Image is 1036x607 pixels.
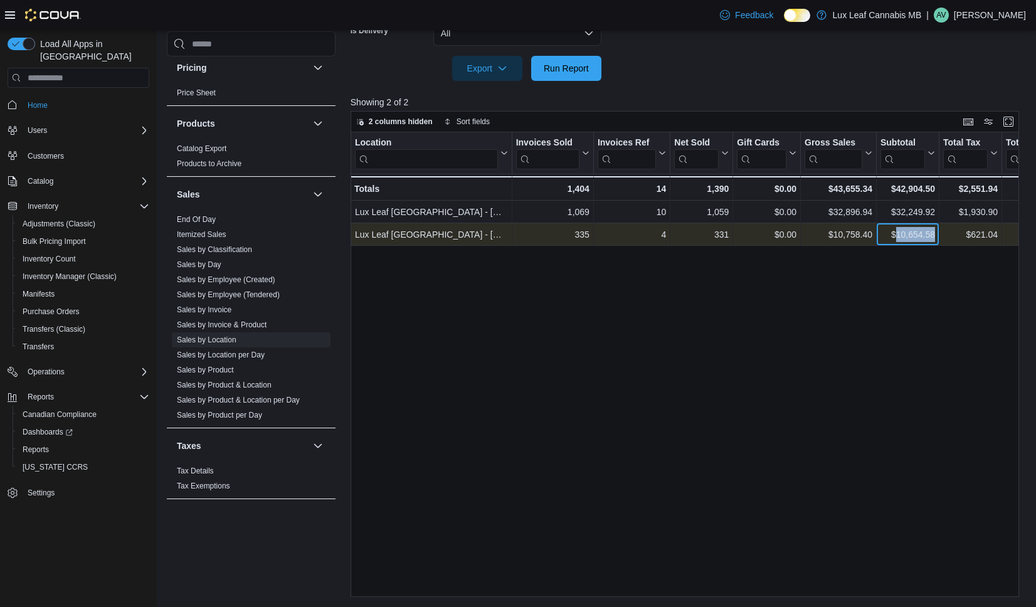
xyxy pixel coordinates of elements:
[18,216,100,231] a: Adjustments (Classic)
[177,350,265,360] span: Sales by Location per Day
[167,463,336,499] div: Taxes
[177,61,308,74] button: Pricing
[167,85,336,105] div: Pricing
[23,485,149,500] span: Settings
[934,8,949,23] div: Aaron Volk
[177,117,215,130] h3: Products
[23,123,149,138] span: Users
[177,290,280,299] a: Sales by Employee (Tendered)
[177,275,275,285] span: Sales by Employee (Created)
[833,8,922,23] p: Lux Leaf Cannabis MB
[13,250,154,268] button: Inventory Count
[880,181,935,196] div: $42,904.50
[28,488,55,498] span: Settings
[177,159,241,169] span: Products to Archive
[515,228,589,243] div: 335
[23,389,149,404] span: Reports
[457,117,490,127] span: Sort fields
[167,141,336,176] div: Products
[177,320,267,330] span: Sales by Invoice & Product
[13,285,154,303] button: Manifests
[177,230,226,239] a: Itemized Sales
[805,137,872,169] button: Gross Sales
[737,181,796,196] div: $0.00
[177,214,216,224] span: End Of Day
[28,100,48,110] span: Home
[598,181,666,196] div: 14
[35,38,149,63] span: Load All Apps in [GEOGRAPHIC_DATA]
[18,442,54,457] a: Reports
[177,466,214,476] span: Tax Details
[177,410,262,420] span: Sales by Product per Day
[18,287,149,302] span: Manifests
[18,216,149,231] span: Adjustments (Classic)
[18,251,81,267] a: Inventory Count
[177,440,201,452] h3: Taxes
[13,406,154,423] button: Canadian Compliance
[18,460,149,475] span: Washington CCRS
[177,380,272,390] span: Sales by Product & Location
[351,26,388,36] label: Is Delivery
[515,205,589,220] div: 1,069
[13,423,154,441] a: Dashboards
[23,364,70,379] button: Operations
[167,212,336,428] div: Sales
[544,62,589,75] span: Run Report
[943,228,998,243] div: $621.04
[23,364,149,379] span: Operations
[177,159,241,168] a: Products to Archive
[13,441,154,458] button: Reports
[177,88,216,98] span: Price Sheet
[23,97,149,112] span: Home
[23,485,60,500] a: Settings
[3,198,154,215] button: Inventory
[961,114,976,129] button: Keyboard shortcuts
[351,114,438,129] button: 2 columns hidden
[177,260,221,270] span: Sales by Day
[3,483,154,502] button: Settings
[23,149,69,164] a: Customers
[18,269,149,284] span: Inventory Manager (Classic)
[23,409,97,420] span: Canadian Compliance
[18,269,122,284] a: Inventory Manager (Classic)
[310,438,325,453] button: Taxes
[355,137,498,149] div: Location
[177,335,236,345] span: Sales by Location
[23,272,117,282] span: Inventory Manager (Classic)
[943,205,998,220] div: $1,930.90
[515,137,589,169] button: Invoices Sold
[954,8,1026,23] p: [PERSON_NAME]
[880,228,935,243] div: $10,654.58
[18,442,149,457] span: Reports
[177,260,221,269] a: Sales by Day
[177,117,308,130] button: Products
[23,324,85,334] span: Transfers (Classic)
[737,137,786,169] div: Gift Card Sales
[310,60,325,75] button: Pricing
[177,411,262,420] a: Sales by Product per Day
[23,342,54,352] span: Transfers
[177,188,200,201] h3: Sales
[23,199,149,214] span: Inventory
[3,122,154,139] button: Users
[23,236,86,246] span: Bulk Pricing Import
[25,9,81,21] img: Cova
[515,137,579,149] div: Invoices Sold
[177,88,216,97] a: Price Sheet
[460,56,515,81] span: Export
[18,339,149,354] span: Transfers
[18,425,149,440] span: Dashboards
[28,392,54,402] span: Reports
[177,365,234,375] span: Sales by Product
[598,137,656,149] div: Invoices Ref
[926,8,929,23] p: |
[13,233,154,250] button: Bulk Pricing Import
[943,137,998,169] button: Total Tax
[18,460,93,475] a: [US_STATE] CCRS
[28,367,65,377] span: Operations
[23,445,49,455] span: Reports
[23,307,80,317] span: Purchase Orders
[674,205,729,220] div: 1,059
[737,228,796,243] div: $0.00
[598,228,666,243] div: 4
